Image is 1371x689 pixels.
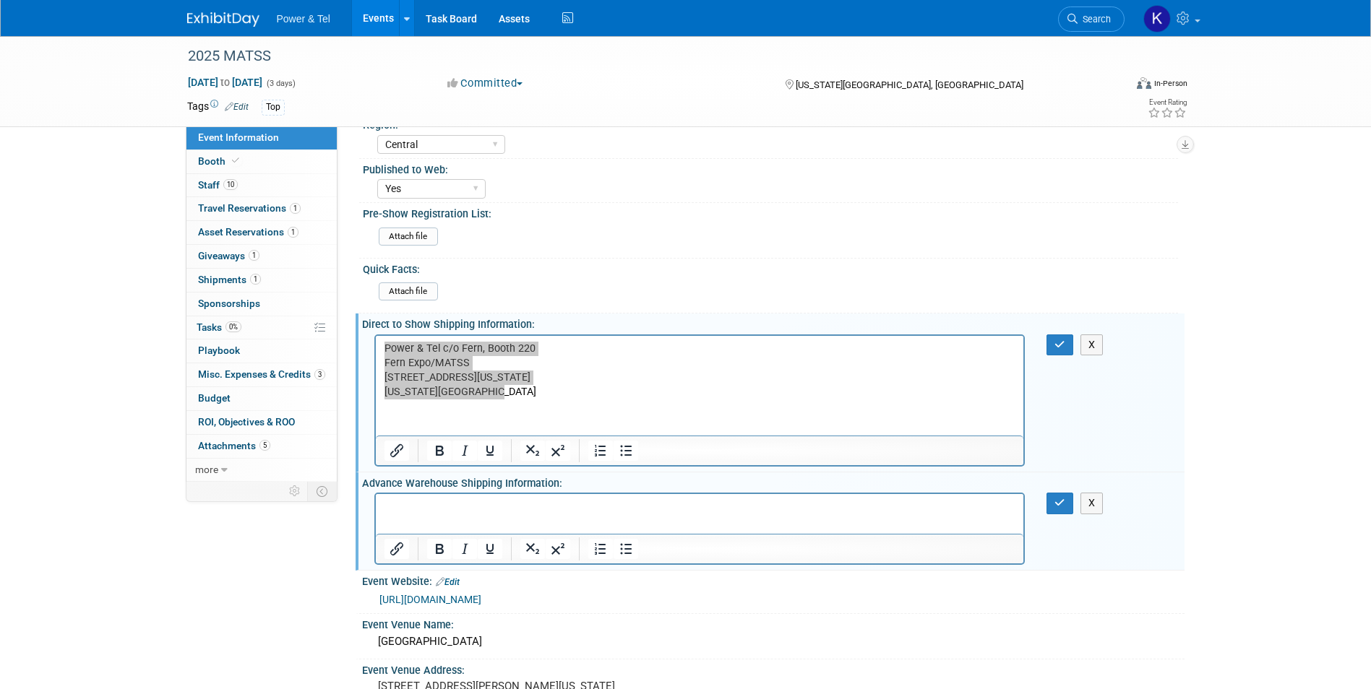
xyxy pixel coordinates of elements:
[186,387,337,410] a: Budget
[362,472,1185,490] div: Advance Warehouse Shipping Information:
[363,159,1178,177] div: Published to Web:
[198,155,242,167] span: Booth
[198,274,261,285] span: Shipments
[225,102,249,112] a: Edit
[314,369,325,380] span: 3
[363,259,1178,277] div: Quick Facts:
[588,539,613,559] button: Numbered list
[376,336,1024,435] iframe: Rich Text Area
[186,363,337,386] a: Misc. Expenses & Credits3
[442,76,528,91] button: Committed
[363,203,1178,221] div: Pre-Show Registration List:
[520,539,545,559] button: Subscript
[187,12,259,27] img: ExhibitDay
[478,539,502,559] button: Underline
[186,435,337,458] a: Attachments5
[614,539,638,559] button: Bullet list
[259,440,270,451] span: 5
[1078,14,1111,25] span: Search
[1058,6,1125,32] a: Search
[362,571,1185,589] div: Event Website:
[198,392,231,404] span: Budget
[198,250,259,261] span: Giveaways
[373,630,1174,653] div: [GEOGRAPHIC_DATA]
[198,344,240,356] span: Playbook
[195,464,218,475] span: more
[290,203,301,214] span: 1
[197,321,241,333] span: Tasks
[225,321,241,332] span: 0%
[288,227,298,238] span: 1
[436,577,460,587] a: Edit
[1143,5,1171,32] img: Kelley Hood
[198,416,295,428] span: ROI, Objectives & ROO
[307,482,337,500] td: Toggle Event Tabs
[198,202,301,214] span: Travel Reservations
[362,614,1185,632] div: Event Venue Name:
[198,131,279,143] span: Event Information
[283,482,308,500] td: Personalize Event Tab Strip
[250,274,261,285] span: 1
[379,594,481,605] a: [URL][DOMAIN_NAME]
[186,459,337,482] a: more
[186,174,337,197] a: Staff10
[452,441,477,461] button: Italic
[546,539,570,559] button: Superscript
[1148,99,1187,106] div: Event Rating
[198,179,238,191] span: Staff
[362,659,1185,677] div: Event Venue Address:
[427,539,452,559] button: Bold
[262,100,285,115] div: Top
[186,197,337,220] a: Travel Reservations1
[186,411,337,434] a: ROI, Objectives & ROO
[186,245,337,268] a: Giveaways1
[588,441,613,461] button: Numbered list
[198,368,325,380] span: Misc. Expenses & Credits
[223,179,238,190] span: 10
[187,99,249,116] td: Tags
[249,250,259,261] span: 1
[198,226,298,238] span: Asset Reservations
[1039,75,1188,97] div: Event Format
[265,79,296,88] span: (3 days)
[186,316,337,339] a: Tasks0%
[452,539,477,559] button: Italic
[478,441,502,461] button: Underline
[1080,493,1104,513] button: X
[384,539,409,559] button: Insert/edit link
[186,292,337,316] a: Sponsorships
[183,43,1103,69] div: 2025 MATSS
[362,313,1185,331] div: Direct to Show Shipping Information:
[186,126,337,149] a: Event Information
[546,441,570,461] button: Superscript
[186,221,337,244] a: Asset Reservations1
[218,77,232,88] span: to
[198,298,260,309] span: Sponsorships
[1080,334,1104,355] button: X
[277,13,330,25] span: Power & Tel
[427,441,452,461] button: Bold
[1137,77,1151,89] img: Format-Inperson.png
[232,157,239,165] i: Booth reservation complete
[198,440,270,451] span: Attachments
[796,79,1023,90] span: [US_STATE][GEOGRAPHIC_DATA], [GEOGRAPHIC_DATA]
[520,441,545,461] button: Subscript
[187,76,263,89] span: [DATE] [DATE]
[1153,78,1187,89] div: In-Person
[376,494,1024,534] iframe: Rich Text Area
[384,441,409,461] button: Insert/edit link
[186,269,337,292] a: Shipments1
[186,339,337,363] a: Playbook
[186,150,337,173] a: Booth
[614,441,638,461] button: Bullet list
